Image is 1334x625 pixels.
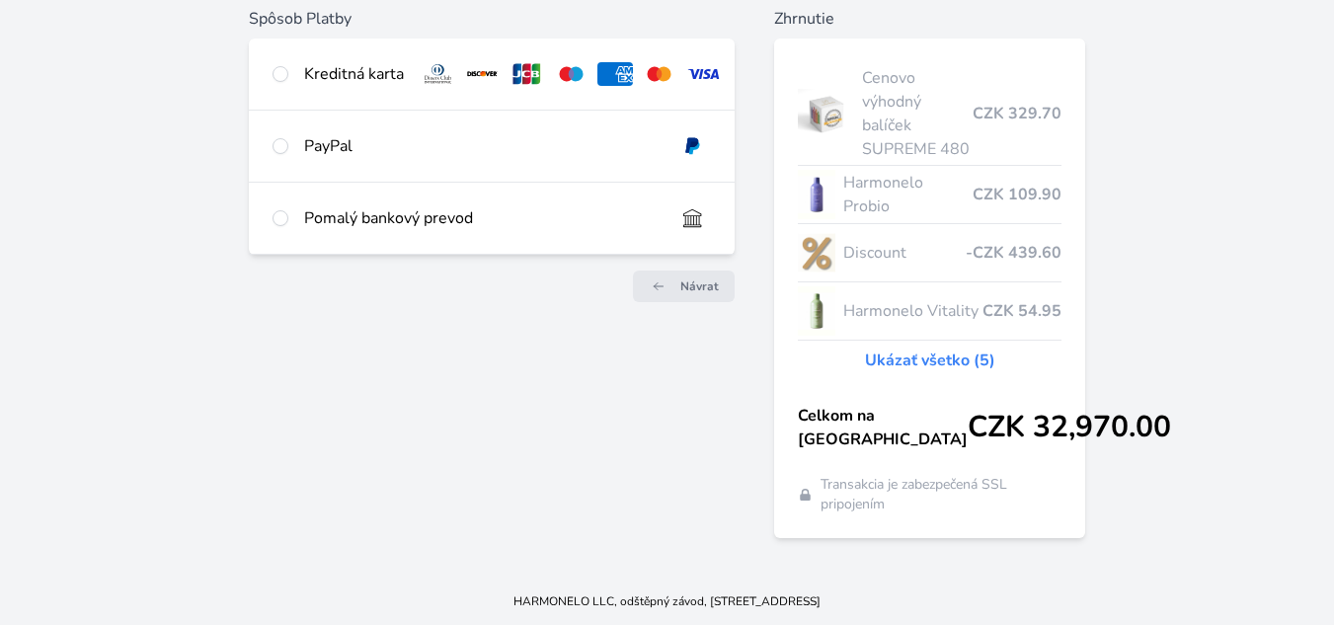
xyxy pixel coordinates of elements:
[597,62,634,86] img: amex.svg
[968,410,1171,445] span: CZK 32,970.00
[798,228,835,277] img: discount-lo.png
[674,134,711,158] img: paypal.svg
[304,206,659,230] div: Pomalý bankový prevod
[249,7,735,31] h6: Spôsob Platby
[798,404,968,451] span: Celkom na [GEOGRAPHIC_DATA]
[798,170,835,219] img: CLEAN_PROBIO_se_stinem_x-lo.jpg
[553,62,589,86] img: maestro.svg
[798,89,854,138] img: supreme.jpg
[843,299,982,323] span: Harmonelo Vitality
[304,62,404,86] div: Kreditná karta
[821,475,1061,514] span: Transakcia je zabezpečená SSL pripojením
[641,62,677,86] img: mc.svg
[843,241,966,265] span: Discount
[798,286,835,336] img: CLEAN_VITALITY_se_stinem_x-lo.jpg
[685,62,722,86] img: visa.svg
[680,278,719,294] span: Návrat
[843,171,973,218] span: Harmonelo Probio
[973,102,1061,125] span: CZK 329.70
[674,206,711,230] img: bankTransfer_IBAN.svg
[865,349,995,372] a: Ukázať všetko (5)
[509,62,545,86] img: jcb.svg
[982,299,1061,323] span: CZK 54.95
[862,66,973,161] span: Cenovo výhodný balíček SUPREME 480
[304,134,659,158] div: PayPal
[420,62,456,86] img: diners.svg
[973,183,1061,206] span: CZK 109.90
[774,7,1085,31] h6: Zhrnutie
[966,241,1061,265] span: -CZK 439.60
[464,62,501,86] img: discover.svg
[633,271,735,302] a: Návrat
